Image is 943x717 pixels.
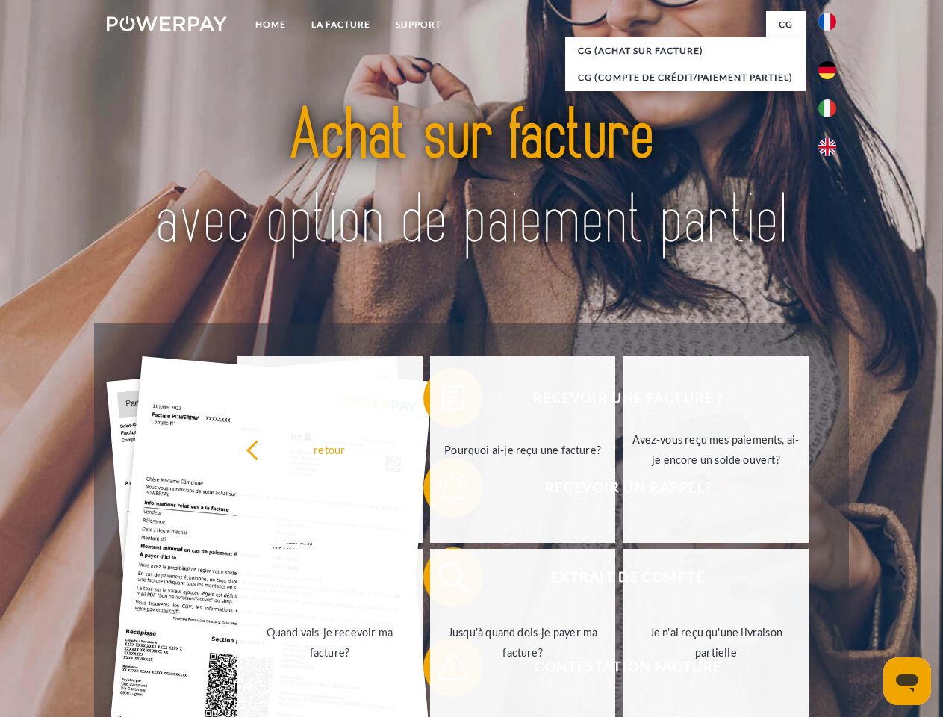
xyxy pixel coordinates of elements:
img: logo-powerpay-white.svg [107,16,227,31]
a: CG (achat sur facture) [565,37,806,64]
iframe: Bouton de lancement de la fenêtre de messagerie [883,657,931,705]
a: CG [766,11,806,38]
img: en [818,138,836,156]
div: Jusqu'à quand dois-je payer ma facture? [439,622,607,662]
div: retour [246,439,414,459]
img: de [818,61,836,79]
div: Quand vais-je recevoir ma facture? [246,622,414,662]
a: LA FACTURE [299,11,383,38]
div: Je n'ai reçu qu'une livraison partielle [632,622,800,662]
a: CG (Compte de crédit/paiement partiel) [565,64,806,91]
a: Support [383,11,454,38]
img: fr [818,13,836,31]
img: title-powerpay_fr.svg [143,72,800,286]
a: Avez-vous reçu mes paiements, ai-je encore un solde ouvert? [623,356,809,543]
a: Home [243,11,299,38]
div: Pourquoi ai-je reçu une facture? [439,439,607,459]
img: it [818,99,836,117]
div: Avez-vous reçu mes paiements, ai-je encore un solde ouvert? [632,429,800,470]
